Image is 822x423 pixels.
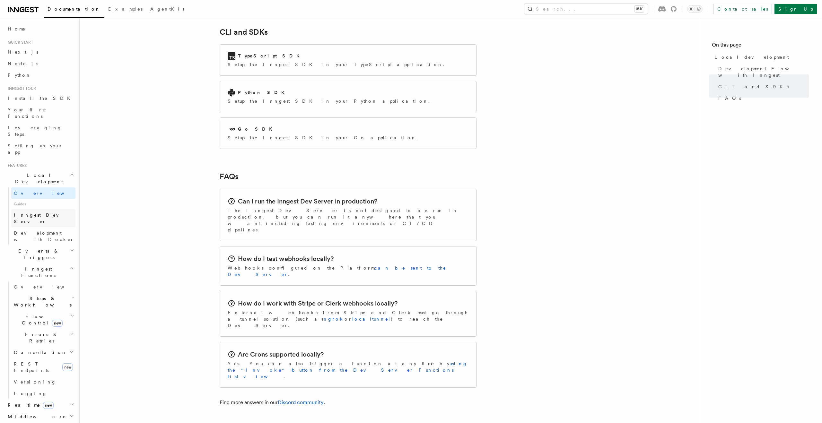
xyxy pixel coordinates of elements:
button: Middleware [5,411,75,422]
span: Cancellation [11,349,67,356]
button: Local Development [5,169,75,187]
button: Search...⌘K [524,4,648,14]
span: Next.js [8,49,38,55]
div: Local Development [5,187,75,245]
p: Setup the Inngest SDK in your Go application. [228,134,422,141]
span: Setting up your app [8,143,63,155]
kbd: ⌘K [635,6,644,12]
span: Logging [14,391,47,396]
a: AgentKit [146,2,188,17]
a: CLI and SDKs [716,81,809,92]
span: Home [8,26,26,32]
a: Overview [11,281,75,293]
span: new [43,402,54,409]
a: Node.js [5,58,75,69]
span: Inngest Functions [5,266,69,279]
span: Middleware [5,413,66,420]
a: TypeScript SDKSetup the Inngest SDK in your TypeScript application. [220,44,477,76]
span: Inngest Dev Server [14,212,69,224]
a: can be sent to the Dev Server [228,265,446,277]
span: Development Flow with Inngest [718,65,809,78]
button: Flow Controlnew [11,311,75,329]
button: Toggle dark mode [687,5,703,13]
a: Versioning [11,376,75,388]
h2: How do I work with Stripe or Clerk webhooks locally? [238,299,398,308]
a: Documentation [44,2,104,18]
a: Examples [104,2,146,17]
button: Cancellation [11,347,75,358]
a: Python [5,69,75,81]
h4: On this page [712,41,809,51]
a: Logging [11,388,75,399]
a: Leveraging Steps [5,122,75,140]
span: Python [8,73,31,78]
h2: TypeScript SDK [238,53,303,59]
span: Local development [714,54,789,60]
a: Sign Up [774,4,817,14]
h2: Can I run the Inngest Dev Server in production? [238,197,377,206]
a: FAQs [220,172,239,181]
span: CLI and SDKs [718,83,789,90]
span: Quick start [5,40,33,45]
a: CLI and SDKs [220,28,268,37]
a: FAQs [716,92,809,104]
button: Steps & Workflows [11,293,75,311]
p: External webhooks from Stripe and Clerk must go through a tunnel solution (such as or ) to reach ... [228,309,468,329]
span: Errors & Retries [11,331,70,344]
span: new [62,363,73,371]
span: Events & Triggers [5,248,70,261]
button: Inngest Functions [5,263,75,281]
span: Development with Docker [14,230,74,242]
h2: How do I test webhooks locally? [238,254,334,263]
p: Setup the Inngest SDK in your Python application. [228,98,433,104]
span: Guides [11,199,75,209]
a: Home [5,23,75,35]
span: FAQs [718,95,741,101]
span: Your first Functions [8,107,46,119]
a: Go SDKSetup the Inngest SDK in your Go application. [220,117,477,149]
button: Events & Triggers [5,245,75,263]
a: using the "Invoke" button from the Dev Server Functions list view [228,361,468,379]
a: Local development [712,51,809,63]
a: Inngest Dev Server [11,209,75,227]
a: Python SDKSetup the Inngest SDK in your Python application. [220,81,477,112]
a: ngrok [324,316,345,322]
a: Setting up your app [5,140,75,158]
div: Inngest Functions [5,281,75,399]
a: Next.js [5,46,75,58]
button: Realtimenew [5,399,75,411]
h2: Python SDK [238,89,288,96]
span: Flow Control [11,313,71,326]
a: Install the SDK [5,92,75,104]
span: Install the SDK [8,96,74,101]
p: The Inngest Dev Server is not designed to be run in production, but you can run it anywhere that ... [228,207,468,233]
a: localtunnel [352,316,391,322]
a: REST Endpointsnew [11,358,75,376]
span: Versioning [14,379,56,384]
span: Documentation [48,6,101,12]
a: Development with Docker [11,227,75,245]
h2: Go SDK [238,126,276,132]
span: Realtime [5,402,54,408]
a: Discord community [278,399,324,405]
span: Node.js [8,61,38,66]
p: Webhooks configured on the Platform . [228,265,468,278]
span: new [52,320,63,327]
span: Overview [14,191,80,196]
span: Local Development [5,172,70,185]
span: REST Endpoints [14,361,49,373]
span: Features [5,163,27,168]
a: Development Flow with Inngest [716,63,809,81]
p: Setup the Inngest SDK in your TypeScript application. [228,61,448,68]
span: Leveraging Steps [8,125,62,137]
a: Overview [11,187,75,199]
span: Examples [108,6,143,12]
span: AgentKit [150,6,184,12]
span: Overview [14,284,80,289]
p: Yes. You can also trigger a function at any time by . [228,360,468,380]
a: Contact sales [713,4,772,14]
span: Inngest tour [5,86,36,91]
button: Errors & Retries [11,329,75,347]
p: Find more answers in our . [220,398,477,407]
h2: Are Crons supported locally? [238,350,324,359]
